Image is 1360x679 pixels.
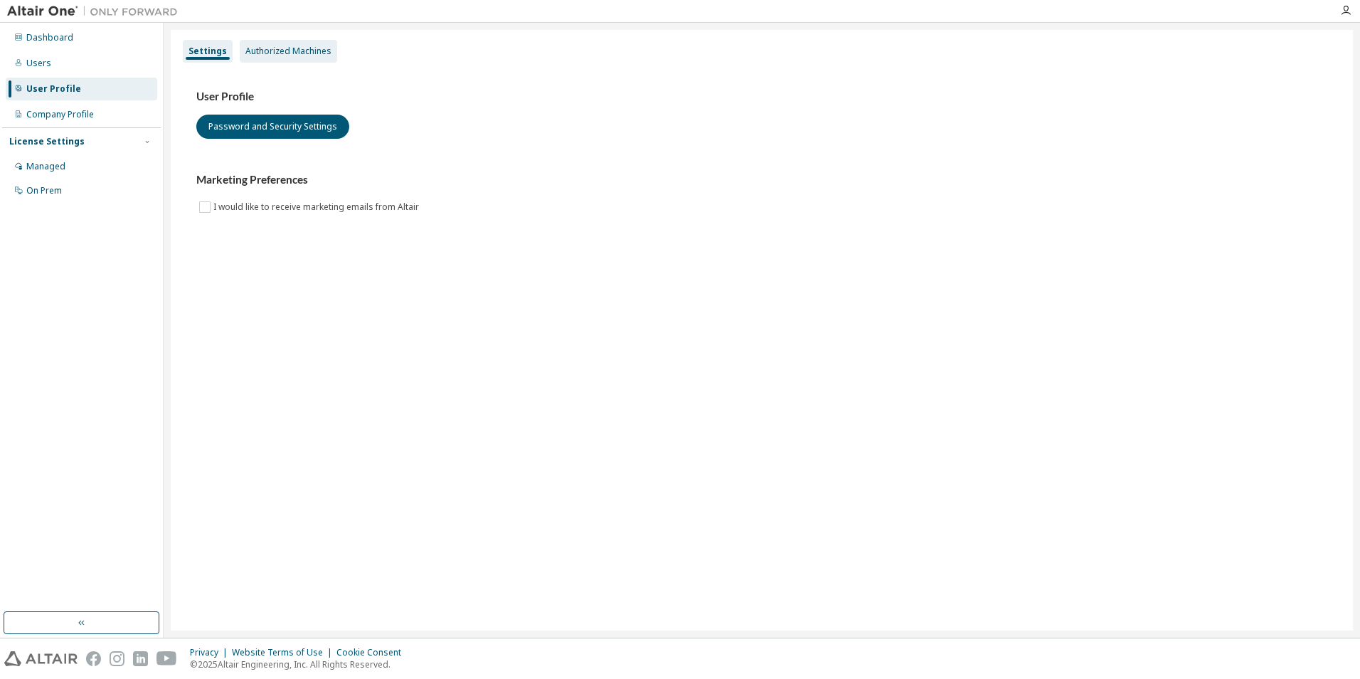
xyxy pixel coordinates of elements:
div: License Settings [9,136,85,147]
div: Settings [188,46,227,57]
img: linkedin.svg [133,651,148,666]
div: On Prem [26,185,62,196]
div: Dashboard [26,32,73,43]
div: Cookie Consent [336,647,410,658]
div: Privacy [190,647,232,658]
div: User Profile [26,83,81,95]
div: Users [26,58,51,69]
button: Password and Security Settings [196,115,349,139]
img: youtube.svg [156,651,177,666]
img: Altair One [7,4,185,19]
div: Website Terms of Use [232,647,336,658]
div: Company Profile [26,109,94,120]
div: Authorized Machines [245,46,331,57]
h3: User Profile [196,90,1327,104]
img: instagram.svg [110,651,124,666]
p: © 2025 Altair Engineering, Inc. All Rights Reserved. [190,658,410,670]
label: I would like to receive marketing emails from Altair [213,199,422,216]
h3: Marketing Preferences [196,173,1327,187]
img: facebook.svg [86,651,101,666]
div: Managed [26,161,65,172]
img: altair_logo.svg [4,651,78,666]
